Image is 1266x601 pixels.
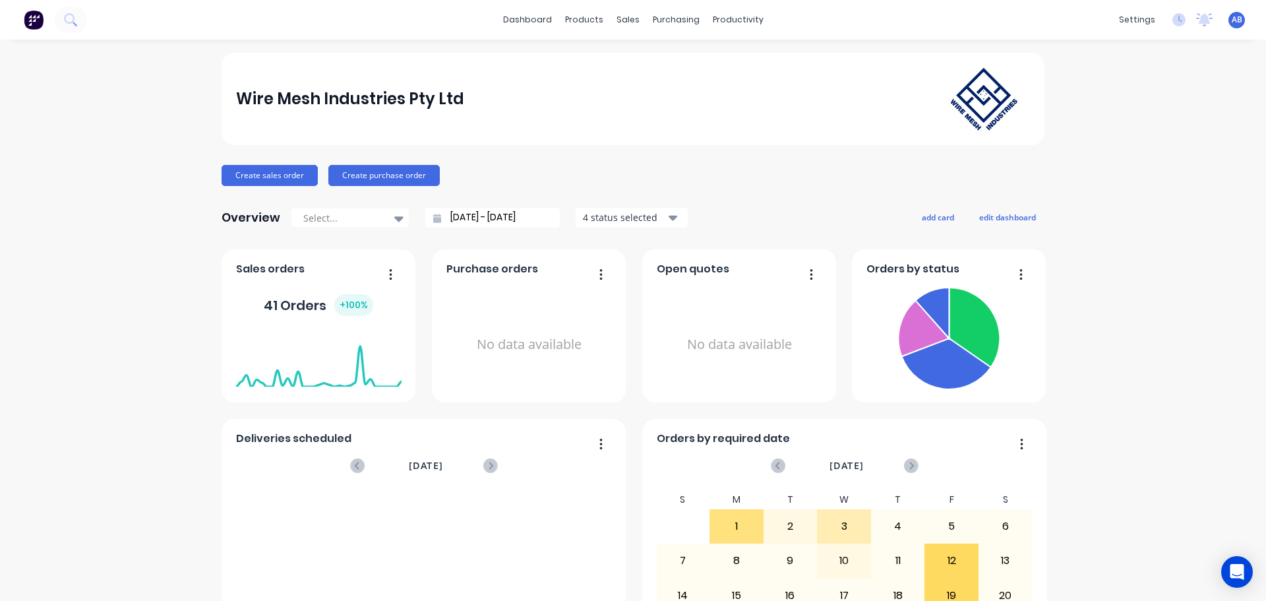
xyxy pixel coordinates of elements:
[1232,14,1242,26] span: AB
[866,261,959,277] span: Orders by status
[334,294,373,316] div: + 100 %
[938,55,1030,143] img: Wire Mesh Industries Pty Ltd
[913,208,963,226] button: add card
[871,490,925,509] div: T
[764,544,817,577] div: 9
[409,459,443,473] span: [DATE]
[817,490,871,509] div: W
[979,544,1032,577] div: 13
[583,210,666,224] div: 4 status selected
[657,282,822,407] div: No data available
[1221,556,1253,588] div: Open Intercom Messenger
[709,490,764,509] div: M
[872,510,924,543] div: 4
[446,282,612,407] div: No data available
[764,490,818,509] div: T
[657,431,790,447] span: Orders by required date
[710,510,763,543] div: 1
[236,261,305,277] span: Sales orders
[872,544,924,577] div: 11
[446,261,538,277] span: Purchase orders
[710,544,763,577] div: 8
[818,510,870,543] div: 3
[818,544,870,577] div: 10
[328,165,440,186] button: Create purchase order
[24,10,44,30] img: Factory
[829,459,864,473] span: [DATE]
[646,10,706,30] div: purchasing
[497,10,558,30] a: dashboard
[558,10,610,30] div: products
[656,490,710,509] div: S
[925,544,978,577] div: 12
[979,510,1032,543] div: 6
[1112,10,1162,30] div: settings
[576,208,688,228] button: 4 status selected
[764,510,817,543] div: 2
[924,490,979,509] div: F
[222,205,280,231] div: Overview
[610,10,646,30] div: sales
[222,165,318,186] button: Create sales order
[657,261,729,277] span: Open quotes
[979,490,1033,509] div: S
[236,86,464,112] div: Wire Mesh Industries Pty Ltd
[925,510,978,543] div: 5
[264,294,373,316] div: 41 Orders
[657,544,709,577] div: 7
[706,10,770,30] div: productivity
[971,208,1044,226] button: edit dashboard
